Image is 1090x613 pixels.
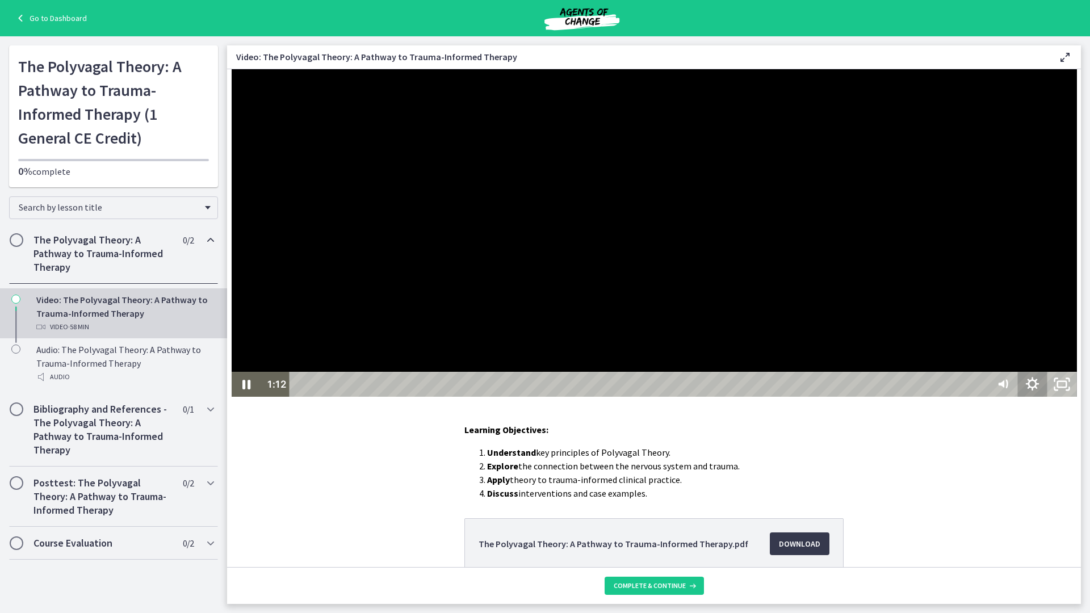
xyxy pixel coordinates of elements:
[487,459,844,473] li: the connection between the nervous system and trauma.
[18,165,32,178] span: 0%
[236,50,1040,64] h3: Video: The Polyvagal Theory: A Pathway to Trauma-Informed Therapy
[33,536,172,550] h2: Course Evaluation
[487,488,518,499] strong: Discuss
[820,303,850,328] button: Unfullscreen
[36,320,213,334] div: Video
[33,476,172,517] h2: Posttest: The Polyvagal Theory: A Pathway to Trauma-Informed Therapy
[487,446,844,459] li: key principles of Polyvagal Theory.
[183,233,194,247] span: 0 / 2
[487,473,844,486] li: theory to trauma-informed clinical practice.
[487,447,536,458] strong: Understand
[183,402,194,416] span: 0 / 1
[605,577,704,595] button: Complete & continue
[761,303,791,328] button: Mute
[19,201,199,213] span: Search by lesson title
[33,402,172,457] h2: Bibliography and References - The Polyvagal Theory: A Pathway to Trauma-Informed Therapy
[9,196,218,219] div: Search by lesson title
[464,424,548,435] span: Learning Objectives:
[33,233,172,274] h2: The Polyvagal Theory: A Pathway to Trauma-Informed Therapy
[68,320,89,334] span: · 58 min
[183,536,194,550] span: 0 / 2
[770,532,829,555] a: Download
[514,5,650,32] img: Agents of Change
[779,537,820,551] span: Download
[14,11,87,25] a: Go to Dashboard
[487,460,518,472] strong: Explore
[36,343,213,384] div: Audio: The Polyvagal Theory: A Pathway to Trauma-Informed Therapy
[791,303,820,328] button: Show settings menu
[479,537,748,551] span: The Polyvagal Theory: A Pathway to Trauma-Informed Therapy.pdf
[36,293,213,334] div: Video: The Polyvagal Theory: A Pathway to Trauma-Informed Therapy
[227,69,1081,397] iframe: Video Lesson
[18,54,209,150] h1: The Polyvagal Theory: A Pathway to Trauma-Informed Therapy (1 General CE Credit)
[487,474,510,485] strong: Apply
[183,476,194,490] span: 0 / 2
[614,581,686,590] span: Complete & continue
[487,486,844,500] li: interventions and case examples.
[18,165,209,178] p: complete
[36,370,213,384] div: Audio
